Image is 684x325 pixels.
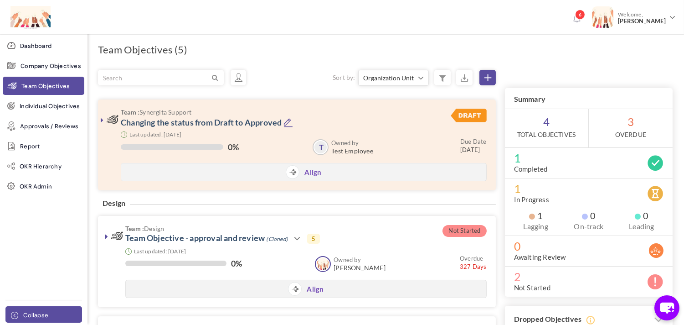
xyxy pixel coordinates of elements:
[456,70,473,85] small: Export
[331,147,373,155] span: Test Employee
[569,12,584,26] a: Notifications
[283,117,293,129] a: Edit Objective
[125,225,144,232] b: Team :
[3,177,84,195] a: OKR Admin
[3,37,84,55] a: Dashboard
[3,77,84,95] a: Team Objectives
[514,153,663,162] span: 1
[231,259,242,268] label: 0%
[567,222,611,231] label: On-track
[98,43,187,56] h1: Team Objectives (5)
[575,10,585,20] span: 6
[479,70,496,85] a: Create Objective
[334,256,361,263] b: Owned by
[588,3,679,30] a: Photo Welcome,[PERSON_NAME]
[529,211,543,220] span: 1
[121,109,409,115] span: Synergita Support
[21,82,70,91] span: Team Objectives
[125,225,409,232] span: Design
[514,184,663,193] span: 1
[228,142,239,152] label: 0%
[451,109,486,122] img: DraftStatus.svg
[334,264,386,272] span: [PERSON_NAME]
[514,195,549,204] label: In Progress
[3,137,84,155] a: Report
[20,122,78,131] span: Approvals / Reviews
[307,234,320,244] span: 5
[129,131,181,138] small: Last updated: [DATE]
[514,283,550,292] label: Not Started
[620,222,663,231] label: Leading
[635,211,648,220] span: 0
[121,117,282,127] a: Changing the status from Draft to Approved
[592,6,613,28] img: Photo
[514,252,566,262] label: Awaiting Review
[125,233,265,243] a: Team Objective - approval and review
[589,109,673,147] span: 3
[460,255,483,262] small: Overdue
[615,130,646,139] label: OverDue
[20,42,51,51] span: Dashboard
[121,108,139,116] b: Team :
[505,109,588,147] span: 4
[3,57,84,75] a: Company Objectives
[514,241,663,251] span: 0
[442,225,486,237] span: Not Started
[517,130,576,139] label: Total Objectives
[514,164,548,173] label: Completed
[23,311,48,320] span: Collapse
[331,139,359,147] b: Owned by
[460,254,487,271] small: 327 Days
[304,168,321,178] a: Align
[98,70,210,85] input: Search
[10,6,51,29] img: Logo
[314,140,328,154] a: T
[3,97,84,115] a: Individual Objectives
[21,62,81,71] span: Company Objectives
[98,199,130,207] h4: Design
[582,211,596,220] span: 0
[358,70,429,86] button: Organization Unit
[514,272,663,281] span: 2
[3,157,84,175] a: OKR Hierarchy
[460,138,487,145] small: Due Date
[307,285,324,294] a: Align
[20,142,40,151] span: Report
[439,74,446,83] i: Filter
[363,73,417,83] span: Organization Unit
[514,222,558,231] label: Lagging
[231,70,246,85] a: Objectives assigned to me
[266,236,288,242] a: (Cloned)
[20,162,62,171] span: OKR Hierarchy
[460,137,487,154] small: [DATE]
[3,117,84,135] a: Approvals / Reviews
[20,102,80,111] span: Individual Objectives
[333,73,355,82] label: Sort by:
[654,295,679,320] button: chat-button
[618,18,666,25] span: [PERSON_NAME]
[505,88,673,109] h3: Summary
[20,182,52,191] span: OKR Admin
[613,6,668,29] span: Welcome,
[134,248,186,255] small: Last updated: [DATE]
